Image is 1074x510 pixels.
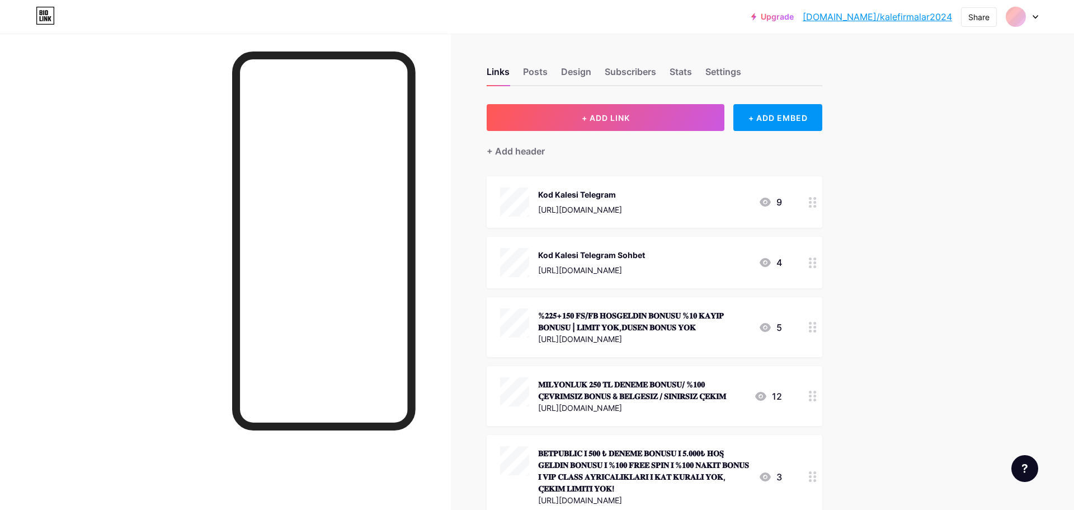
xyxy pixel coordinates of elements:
[538,310,750,333] div: %𝟐𝟐𝟓+𝟏𝟓𝟎 𝐅𝐒/𝐅𝐁 𝐇𝐎𝐒𝐆𝐄𝐋𝐃𝐈𝐍 𝐁𝐎𝐍𝐔𝐒𝐔 %𝟏𝟎 𝐊𝐀𝐘𝐈𝐏 𝐁𝐎𝐍𝐔𝐒𝐔 | 𝐋𝐈𝐌𝐈𝐓 𝐘𝐎𝐊,𝐃𝐔𝐒𝐄𝐍 𝐁𝐎𝐍𝐔𝐒 𝐘𝐎𝐊
[538,447,750,494] div: 𝐁𝐄𝐓𝐏𝐔𝐁𝐋𝐈̇𝐂 𝐈 𝟓𝟎𝟎 ₺ 𝐃𝐄𝐍𝐄𝐌𝐄 𝐁𝐎𝐍𝐔𝐒𝐔 𝐈 𝟓.𝟎𝟎𝟎₺ 𝐇𝐎𝐒̧ 𝐆𝐄𝐋𝐃𝐈̇𝐍 𝐁𝐎𝐍𝐔𝐒𝐔 𝐈 %𝟏𝟎𝟎 𝐅𝐑𝐄𝐄 𝐒𝐏𝐈̇𝐍 𝐈 %𝟏𝟎𝟎 𝐍𝐀𝐊𝐈̇𝐓 𝐁𝐎𝐍...
[968,11,990,23] div: Share
[759,195,782,209] div: 9
[538,378,745,402] div: 𝐌𝐈̇𝐋𝐘𝐎𝐍𝐋𝐔𝐊 𝟐𝟓𝟎 𝐓𝐋 𝐃𝐄𝐍𝐄𝐌𝐄 𝐁𝐎𝐍𝐔𝐒𝐔/ %𝟏𝟎𝟎 𝐂̧𝐄𝐕𝐑𝐈̇𝐌𝐒𝐈̇𝐙 𝐁𝐎𝐍𝐔𝐒 & 𝐁𝐄𝐋𝐆𝐄𝐒𝐈̇𝐙 / 𝐒𝐈𝐍𝐈𝐑𝐒𝐈𝐙 𝐂̧𝐄𝐊𝐈̇𝐌
[487,65,510,85] div: Links
[605,65,656,85] div: Subscribers
[803,10,952,24] a: [DOMAIN_NAME]/kalefirmalar2024
[538,402,745,414] div: [URL][DOMAIN_NAME]
[759,321,782,334] div: 5
[538,494,750,506] div: [URL][DOMAIN_NAME]
[561,65,591,85] div: Design
[538,264,645,276] div: [URL][DOMAIN_NAME]
[670,65,692,85] div: Stats
[582,113,630,123] span: + ADD LINK
[538,333,750,345] div: [URL][DOMAIN_NAME]
[705,65,741,85] div: Settings
[523,65,548,85] div: Posts
[733,104,822,131] div: + ADD EMBED
[538,249,645,261] div: Kod Kalesi Telegram Sohbet
[487,104,724,131] button: + ADD LINK
[759,470,782,484] div: 3
[538,204,622,216] div: [URL][DOMAIN_NAME]
[487,144,545,158] div: + Add header
[538,189,622,200] div: Kod Kalesi Telegram
[759,256,782,269] div: 4
[751,12,794,21] a: Upgrade
[754,390,782,403] div: 12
